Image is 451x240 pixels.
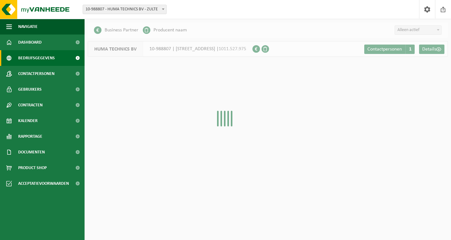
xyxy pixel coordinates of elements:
[94,25,138,35] li: Business Partner
[18,50,55,66] span: Bedrijfsgegevens
[18,129,42,144] span: Rapportage
[18,19,38,35] span: Navigatie
[395,26,441,35] span: Alleen actief
[88,41,143,56] span: HUMA TECHNICS BV
[18,97,43,113] span: Contracten
[18,66,54,82] span: Contactpersonen
[18,113,38,129] span: Kalender
[364,45,415,54] a: Contactpersonen 1
[83,5,167,14] span: 10-988807 - HUMA TECHNICS BV - ZULTE
[395,25,442,35] span: Alleen actief
[18,35,42,50] span: Dashboard
[18,176,69,191] span: Acceptatievoorwaarden
[143,25,187,35] li: Producent naam
[83,5,166,14] span: 10-988807 - HUMA TECHNICS BV - ZULTE
[18,82,42,97] span: Gebruikers
[422,47,436,52] span: Details
[18,144,45,160] span: Documenten
[219,46,246,51] span: 1011.527.975
[419,45,444,54] a: Details
[405,45,415,54] span: 1
[88,41,252,57] div: 10-988807 | [STREET_ADDRESS] |
[367,47,402,52] span: Contactpersonen
[18,160,47,176] span: Product Shop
